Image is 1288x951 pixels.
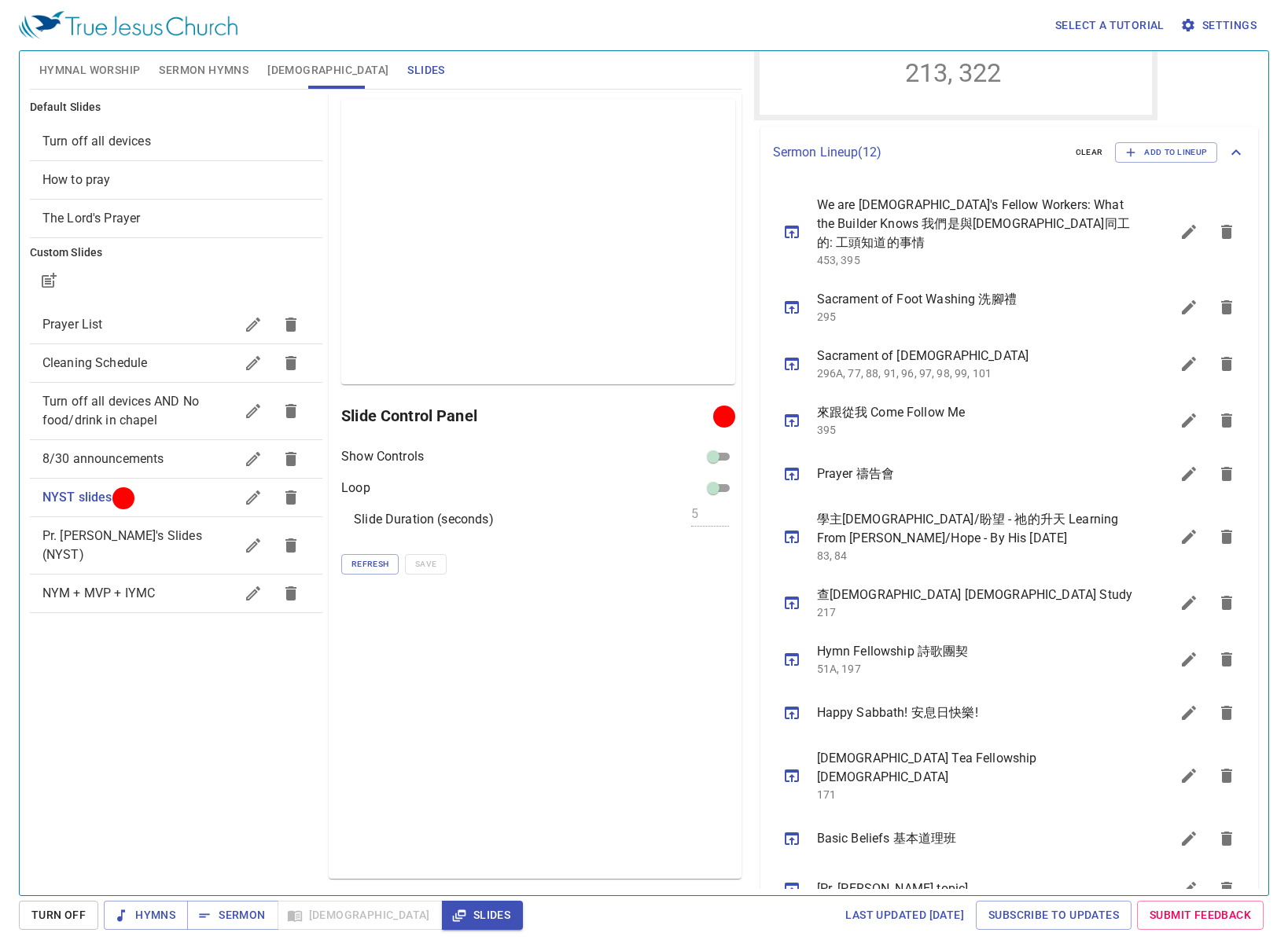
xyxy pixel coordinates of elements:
[817,879,1133,898] span: [Pr. [PERSON_NAME] topic]
[817,642,1133,661] span: Hymn Fellowship 詩歌團契
[170,199,234,218] p: Hymns 詩
[1183,16,1257,35] span: Settings
[42,451,164,466] span: 8/30 announcements
[407,61,444,80] span: Slides
[454,905,510,925] span: Slides
[42,528,202,562] span: Pr. Andrew's Slides (NYST)
[817,347,1133,365] span: Sacrament of [DEMOGRAPHIC_DATA]
[30,440,322,478] div: 8/30 announcements
[19,113,385,145] div: 我們是與神同工的: 農夫知道的事情
[988,905,1119,925] span: Subscribe to Updates
[817,464,1133,483] span: Prayer 禱告會
[42,211,141,226] span: [object Object]
[354,510,494,529] p: Slide Duration (seconds)
[19,11,237,39] img: True Jesus Church
[839,901,970,930] a: Last updated [DATE]
[1076,145,1103,160] span: clear
[1125,145,1207,160] span: Add to Lineup
[39,61,141,80] span: Hymnal Worship
[817,661,1133,677] p: 51A, 197
[267,61,388,80] span: [DEMOGRAPHIC_DATA]
[1066,143,1113,162] button: clear
[976,901,1132,930] a: Subscribe to Updates
[817,703,1133,722] span: Happy Sabbath! 安息日快樂!
[42,317,103,332] span: Prayer List
[30,344,322,382] div: Cleaning Schedule
[187,901,278,930] button: Sermon
[204,223,247,253] li: 322
[341,447,424,466] p: Show Controls
[151,223,198,253] li: 213
[30,161,322,199] div: How to pray
[30,123,322,160] div: Turn off all devices
[817,403,1133,422] span: 來跟從我 Come Follow Me
[30,306,322,343] div: Prayer List
[42,394,199,428] span: Turn off all devices AND No food/drink in chapel
[42,172,111,187] span: [object Object]
[159,61,248,80] span: Sermon Hymns
[42,134,151,149] span: [object Object]
[817,252,1133,268] p: 453, 395
[42,355,148,370] span: Cleaning Schedule
[30,99,322,116] h6: Default Slides
[1137,901,1264,930] a: Submit Feedback
[341,403,718,428] h6: Slide Control Panel
[104,901,188,930] button: Hymns
[1115,142,1217,163] button: Add to Lineup
[760,178,1259,920] ul: sermon lineup list
[817,586,1133,604] span: 查[DEMOGRAPHIC_DATA] [DEMOGRAPHIC_DATA] Study
[817,787,1133,802] p: 171
[116,905,175,925] span: Hymns
[1055,16,1165,35] span: Select a tutorial
[817,829,1133,848] span: Basic Beliefs 基本道理班
[817,604,1133,620] p: 217
[817,196,1133,252] span: We are [DEMOGRAPHIC_DATA]'s Fellow Workers: What the Builder Knows 我們是與[DEMOGRAPHIC_DATA]同工的: 工頭知...
[11,13,392,96] div: We are [DEMOGRAPHIC_DATA]'s Fellow Workers: What the Farmer Knows
[1049,11,1171,40] button: Select a tutorial
[341,554,399,575] button: Refresh
[817,365,1133,381] p: 296A, 77, 88, 91, 96, 97, 98, 99, 101
[30,575,322,612] div: NYM + MVP + IYMC
[351,557,388,571] span: Refresh
[817,749,1133,787] span: [DEMOGRAPHIC_DATA] Tea Fellowship [DEMOGRAPHIC_DATA]
[817,548,1133,564] p: 83, 84
[19,901,98,930] button: Turn Off
[30,200,322,237] div: The Lord's Prayer
[30,244,322,262] h6: Custom Slides
[1150,905,1251,925] span: Submit Feedback
[845,905,964,925] span: Last updated [DATE]
[817,290,1133,309] span: Sacrament of Foot Washing 洗腳禮
[31,905,86,925] span: Turn Off
[817,510,1133,548] span: 學主[DEMOGRAPHIC_DATA]/盼望 - 祂的升天 Learning From [PERSON_NAME]/Hope - By His [DATE]
[42,586,155,600] span: NYM + MVP + IYMC
[341,479,370,498] p: Loop
[42,490,112,505] span: NYST slides
[1177,11,1263,40] button: Settings
[442,901,523,930] button: Slides
[760,127,1259,178] div: Sermon Lineup(12)clearAdd to Lineup
[200,905,265,925] span: Sermon
[30,383,322,439] div: Turn off all devices AND No food/drink in chapel
[817,422,1133,438] p: 395
[817,309,1133,325] p: 295
[30,479,322,516] div: NYST slides
[30,517,322,574] div: Pr. [PERSON_NAME]'s Slides (NYST)
[773,143,1063,162] p: Sermon Lineup ( 12 )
